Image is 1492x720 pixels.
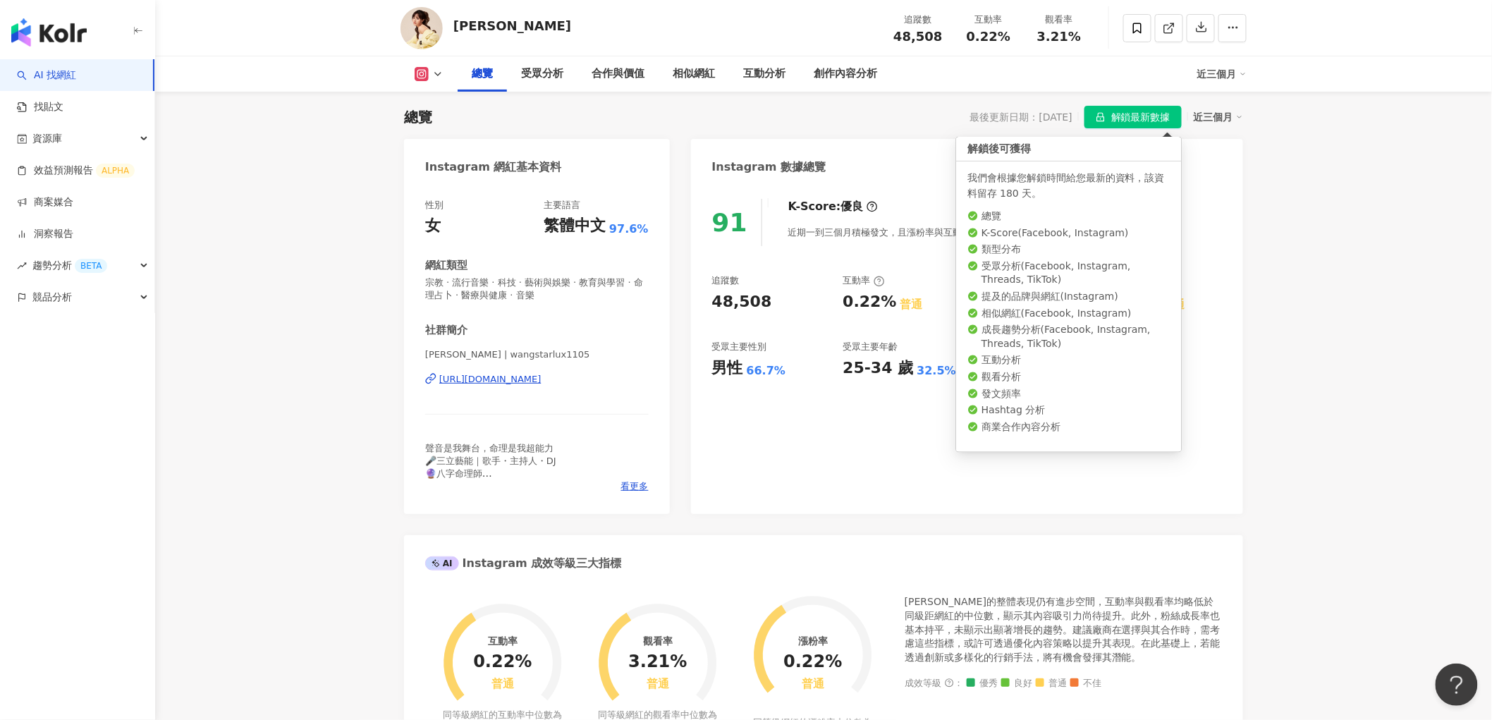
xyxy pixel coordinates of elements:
div: 3.21% [628,652,687,672]
li: 成長趨勢分析 ( Facebook, Instagram, Threads, TikTok ) [967,323,1170,350]
div: 成效等級 ： [905,678,1222,689]
span: 聲音是我舞台，命理是我超能力 🎤三立藝能｜歌手・主持人・DJ 🔮八字命理師 📩演出/代言洽：娃娃 [PHONE_NUMBER] 加入Line官方帳號➕@wangstarlux1105 [425,443,600,505]
div: 0.22% [783,652,842,672]
span: 宗教 · 流行音樂 · 科技 · 藝術與娛樂 · 教育與學習 · 命理占卜 · 醫療與健康 · 音樂 [425,276,649,302]
div: 互動率 [962,13,1015,27]
li: 總覽 [967,209,1170,224]
div: 25-34 歲 [843,358,913,379]
div: 受眾主要年齡 [843,341,898,353]
a: 效益預測報告ALPHA [17,164,135,178]
a: 商案媒合 [17,195,73,209]
div: 32.5% [917,363,957,379]
li: Hashtag 分析 [967,403,1170,417]
span: 97.6% [609,221,649,237]
div: 社群簡介 [425,323,467,338]
a: searchAI 找網紅 [17,68,76,83]
div: 近三個月 [1197,63,1247,85]
li: 提及的品牌與網紅 ( Instagram ) [967,290,1170,304]
div: 普通 [802,678,824,691]
span: 看更多 [621,480,649,493]
div: 我們會根據您解鎖時間給您最新的資料，該資料留存 180 天。 [967,170,1170,201]
div: 最後更新日期：[DATE] [970,111,1072,123]
div: 解鎖後可獲得 [956,137,1182,161]
div: BETA [75,259,107,273]
span: 競品分析 [32,281,72,313]
li: 發文頻率 [967,387,1170,401]
div: 91 [712,208,747,237]
div: Instagram 成效等級三大指標 [425,556,621,571]
a: 洞察報告 [17,227,73,241]
div: 主要語言 [544,199,580,212]
button: 解鎖最新數據 [1084,106,1182,128]
div: [PERSON_NAME] [453,17,571,35]
span: lock [1096,112,1106,122]
span: 0.22% [967,30,1010,44]
div: 漲粉率 [798,635,828,647]
div: 0.22% [843,291,896,313]
div: 網紅類型 [425,258,467,273]
div: 觀看率 [1032,13,1086,27]
span: rise [17,261,27,271]
iframe: Help Scout Beacon - Open [1436,664,1478,706]
div: 優良 [841,199,864,214]
span: [PERSON_NAME] | wangstarlux1105 [425,348,649,361]
li: 商業合作內容分析 [967,420,1170,434]
span: 3.21% [1037,30,1081,44]
div: 追蹤數 [891,13,945,27]
div: 普通 [647,678,669,691]
a: [URL][DOMAIN_NAME] [425,373,649,386]
div: 互動率 [488,635,518,647]
a: 找貼文 [17,100,63,114]
div: 總覽 [404,107,432,127]
li: K-Score ( Facebook, Instagram ) [967,226,1170,240]
div: K-Score : [788,199,878,214]
span: 資源庫 [32,123,62,154]
div: 性別 [425,199,444,212]
div: 合作與價值 [592,66,644,83]
div: 相似網紅 [673,66,715,83]
span: 不佳 [1070,678,1101,689]
div: 互動分析 [743,66,785,83]
div: 受眾分析 [521,66,563,83]
div: AI [425,556,459,570]
div: 48,508 [712,291,772,313]
div: [URL][DOMAIN_NAME] [439,373,542,386]
img: logo [11,18,87,47]
span: 趨勢分析 [32,250,107,281]
span: 解鎖最新數據 [1111,106,1170,129]
div: 普通 [491,678,514,691]
div: 繁體中文 [544,215,606,237]
div: 普通 [900,297,923,312]
div: 近三個月 [1194,108,1243,126]
span: 優秀 [967,678,998,689]
li: 觀看分析 [967,370,1170,384]
div: 女 [425,215,441,237]
span: 48,508 [893,29,942,44]
div: 互動率 [843,274,884,287]
div: 受眾主要性別 [712,341,767,353]
div: 0.22% [473,652,532,672]
div: 66.7% [747,363,786,379]
li: 相似網紅 ( Facebook, Instagram ) [967,307,1170,321]
li: 互動分析 [967,353,1170,367]
li: 類型分布 [967,243,1170,257]
div: Instagram 數據總覽 [712,159,826,175]
div: 男性 [712,358,743,379]
div: 總覽 [472,66,493,83]
span: 普通 [1036,678,1067,689]
div: [PERSON_NAME]的整體表現仍有進步空間，互動率與觀看率均略低於同級距網紅的中位數，顯示其內容吸引力尚待提升。此外，粉絲成長率也基本持平，未顯示出顯著增長的趨勢。建議廠商在選擇與其合作時... [905,595,1222,664]
span: 良好 [1001,678,1032,689]
div: 追蹤數 [712,274,740,287]
div: Instagram 網紅基本資料 [425,159,562,175]
img: KOL Avatar [400,7,443,49]
div: 近期一到三個月積極發文，且漲粉率與互動率高。 [788,218,1031,246]
li: 受眾分析 ( Facebook, Instagram, Threads, TikTok ) [967,260,1170,287]
div: 創作內容分析 [814,66,877,83]
div: 觀看率 [643,635,673,647]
